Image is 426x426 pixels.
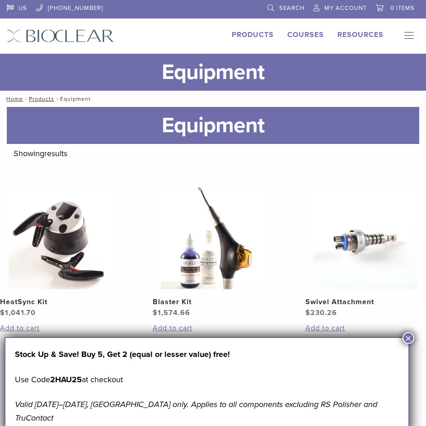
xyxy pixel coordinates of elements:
[7,29,114,42] img: Bioclear
[305,296,426,307] h2: Swivel Attachment
[7,107,419,144] h1: Equipment
[15,399,377,423] em: Valid [DATE]–[DATE], [GEOGRAPHIC_DATA] only. Applies to all components excluding RS Polisher and ...
[324,5,367,12] span: My Account
[15,349,230,359] strong: Stock Up & Save! Buy 5, Get 2 (equal or lesser value) free!
[305,308,310,317] span: $
[14,144,412,163] p: Showing results
[305,323,426,333] a: Add to cart: “Swivel Attachment”
[29,96,54,102] a: Products
[161,185,265,289] img: Blaster Kit
[54,97,60,101] span: /
[287,30,324,39] a: Courses
[390,5,415,12] span: 0 items
[4,96,23,102] a: Home
[397,29,419,43] nav: Primary Navigation
[15,373,399,386] p: Use Code at checkout
[403,332,414,344] button: Close
[153,185,273,318] a: Blaster KitBlaster Kit $1,574.66
[153,296,273,307] h2: Blaster Kit
[50,375,82,384] strong: 2HAU25
[153,308,158,317] span: $
[9,185,112,289] img: HeatSync Kit
[153,308,190,317] bdi: 1,574.66
[314,185,417,289] img: Swivel Attachment
[23,97,29,101] span: /
[232,30,274,39] a: Products
[337,30,384,39] a: Resources
[305,308,337,317] bdi: 230.26
[279,5,304,12] span: Search
[305,185,426,318] a: Swivel AttachmentSwivel Attachment $230.26
[153,323,273,333] a: Add to cart: “Blaster Kit”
